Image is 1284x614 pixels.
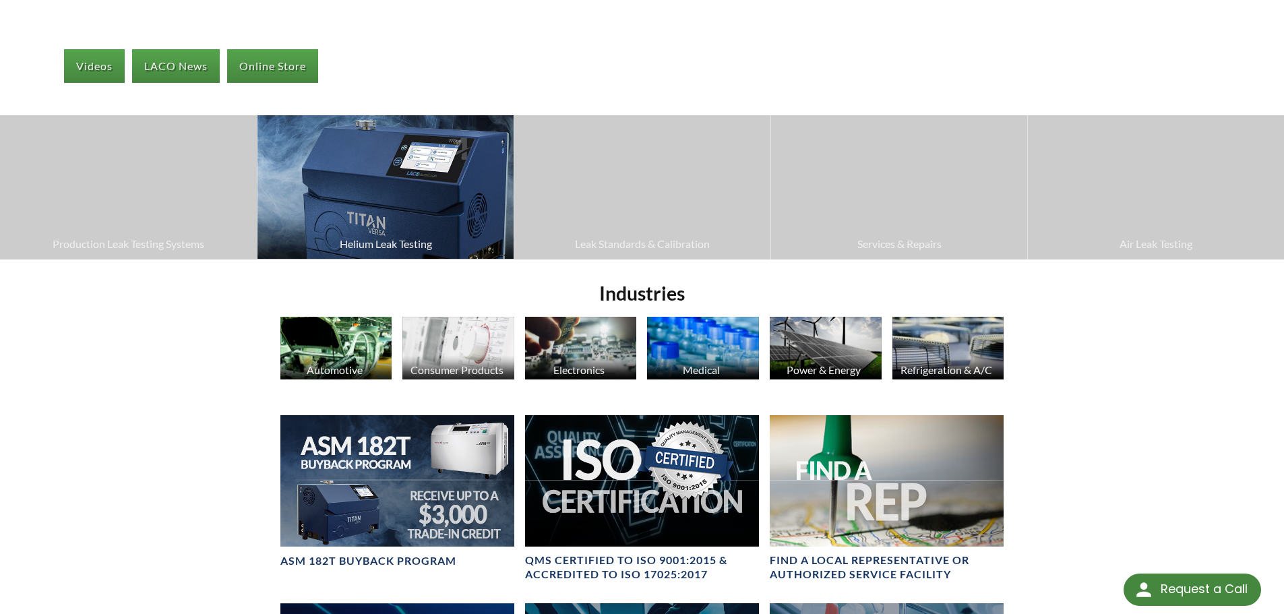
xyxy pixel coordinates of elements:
h4: ASM 182T Buyback Program [280,554,456,568]
a: Refrigeration & A/C HVAC Products image [892,317,1004,383]
img: Electronics image [525,317,637,379]
div: Consumer Products [400,363,513,376]
img: round button [1133,579,1155,601]
span: Services & Repairs [778,235,1020,253]
span: Helium Leak Testing [264,235,507,253]
a: Consumer Products Consumer Products image [402,317,514,383]
a: Helium Leak Testing [257,115,514,259]
span: Air Leak Testing [1035,235,1277,253]
a: Leak Standards & Calibration [514,115,770,259]
h4: FIND A LOCAL REPRESENTATIVE OR AUTHORIZED SERVICE FACILITY [770,553,1004,582]
div: Power & Energy [768,363,880,376]
a: Find A Rep headerFIND A LOCAL REPRESENTATIVE OR AUTHORIZED SERVICE FACILITY [770,415,1004,582]
span: Leak Standards & Calibration [521,235,764,253]
img: Medicine Bottle image [647,317,759,379]
img: Consumer Products image [402,317,514,379]
a: Medical Medicine Bottle image [647,317,759,383]
h4: QMS CERTIFIED to ISO 9001:2015 & Accredited to ISO 17025:2017 [525,553,759,582]
div: Refrigeration & A/C [890,363,1003,376]
div: Request a Call [1161,574,1248,605]
span: Production Leak Testing Systems [7,235,250,253]
div: Automotive [278,363,391,376]
a: ASM 182T Buyback Program BannerASM 182T Buyback Program [280,415,514,568]
img: TITAN VERSA Leak Detector image [257,115,514,259]
a: Power & Energy Solar Panels image [770,317,882,383]
div: Medical [645,363,758,376]
img: Solar Panels image [770,317,882,379]
a: Services & Repairs [771,115,1027,259]
a: Automotive Automotive Industry image [280,317,392,383]
a: Online Store [227,49,318,83]
img: Automotive Industry image [280,317,392,379]
a: Header for ISO CertificationQMS CERTIFIED to ISO 9001:2015 & Accredited to ISO 17025:2017 [525,415,759,582]
a: LACO News [132,49,220,83]
div: Electronics [523,363,636,376]
h2: Industries [275,281,1010,306]
a: Videos [64,49,125,83]
a: Air Leak Testing [1028,115,1284,259]
div: Request a Call [1124,574,1261,606]
img: HVAC Products image [892,317,1004,379]
a: Electronics Electronics image [525,317,637,383]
